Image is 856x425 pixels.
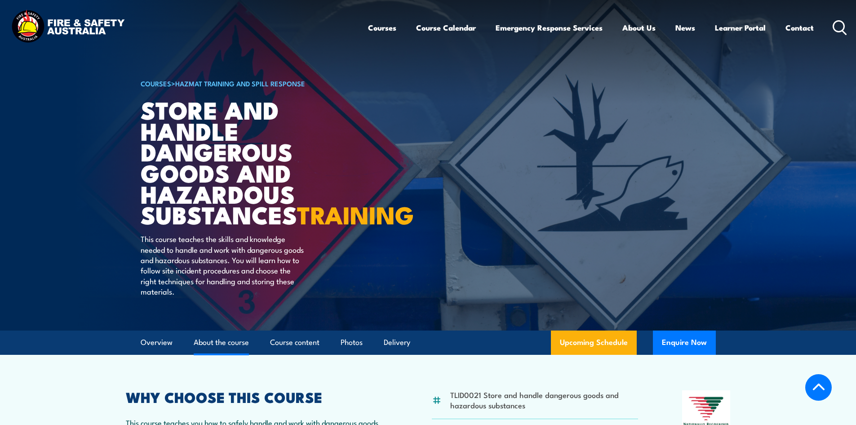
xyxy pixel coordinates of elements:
a: Upcoming Schedule [551,331,637,355]
a: Photos [341,331,363,354]
a: About the course [194,331,249,354]
a: Learner Portal [715,16,766,40]
a: Courses [368,16,396,40]
a: Delivery [384,331,410,354]
a: Course content [270,331,319,354]
a: HAZMAT Training and Spill Response [175,78,305,88]
h6: > [141,78,363,89]
a: COURSES [141,78,171,88]
a: Emergency Response Services [496,16,603,40]
a: About Us [622,16,656,40]
a: Course Calendar [416,16,476,40]
h1: Store And Handle Dangerous Goods and Hazardous Substances [141,99,363,225]
p: This course teaches the skills and knowledge needed to handle and work with dangerous goods and h... [141,233,305,296]
h2: WHY CHOOSE THIS COURSE [126,390,388,403]
a: Contact [785,16,814,40]
a: Overview [141,331,173,354]
button: Enquire Now [653,331,716,355]
a: News [675,16,695,40]
strong: TRAINING [297,195,414,233]
li: TLID0021 Store and handle dangerous goods and hazardous substances [450,389,639,411]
